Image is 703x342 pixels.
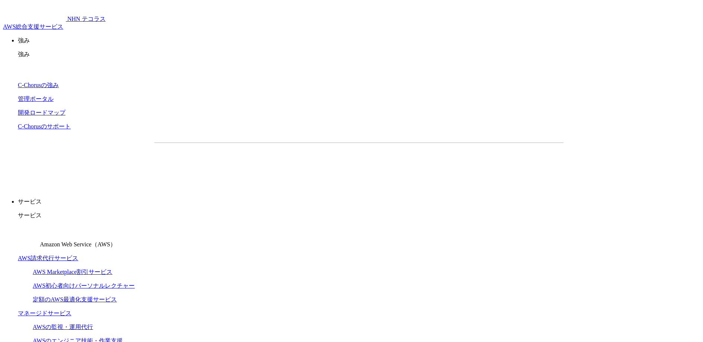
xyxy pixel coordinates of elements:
[33,296,117,303] a: 定額のAWS最適化支援サービス
[40,241,116,247] span: Amazon Web Service（AWS）
[363,155,482,173] a: まずは相談する
[18,255,78,261] a: AWS請求代行サービス
[3,16,106,30] a: AWS総合支援サービス C-Chorus NHN テコラスAWS総合支援サービス
[18,198,700,206] p: サービス
[3,3,66,21] img: AWS総合支援サービス C-Chorus
[18,37,700,45] p: 強み
[18,82,59,88] a: C-Chorusの強み
[33,324,93,330] a: AWSの監視・運用代行
[18,109,65,116] a: 開発ロードマップ
[18,226,39,246] img: Amazon Web Service（AWS）
[18,51,700,58] p: 強み
[18,96,54,102] a: 管理ポータル
[33,269,112,275] a: AWS Marketplace割引サービス
[33,282,135,289] a: AWS初心者向けパーソナルレクチャー
[235,155,355,173] a: 資料を請求する
[18,212,700,220] p: サービス
[18,310,71,316] a: マネージドサービス
[18,123,71,130] a: C-Chorusのサポート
